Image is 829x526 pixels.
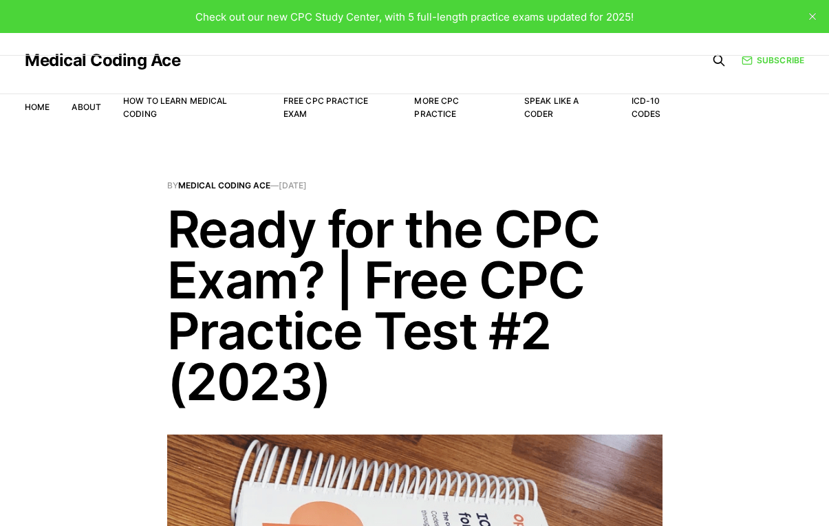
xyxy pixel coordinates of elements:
[801,6,823,28] button: close
[25,52,180,69] a: Medical Coding Ace
[167,182,663,190] span: By —
[195,10,634,23] span: Check out our new CPC Study Center, with 5 full-length practice exams updated for 2025!
[178,180,270,190] a: Medical Coding Ace
[283,96,368,119] a: Free CPC Practice Exam
[742,54,804,67] a: Subscribe
[72,102,101,112] a: About
[167,204,663,407] h1: Ready for the CPC Exam? | Free CPC Practice Test #2 (2023)
[632,96,661,119] a: ICD-10 Codes
[279,180,307,190] time: [DATE]
[25,102,50,112] a: Home
[414,96,459,119] a: More CPC Practice
[123,96,227,119] a: How to Learn Medical Coding
[524,96,579,119] a: Speak Like a Coder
